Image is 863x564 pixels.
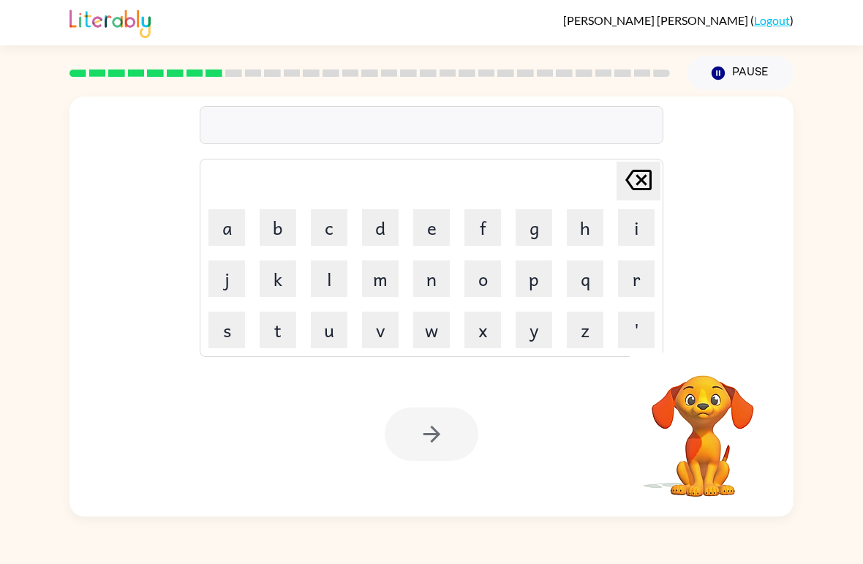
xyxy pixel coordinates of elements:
button: x [464,312,501,348]
button: t [260,312,296,348]
button: a [208,209,245,246]
button: ' [618,312,655,348]
button: v [362,312,399,348]
button: q [567,260,603,297]
button: s [208,312,245,348]
button: d [362,209,399,246]
button: r [618,260,655,297]
span: [PERSON_NAME] [PERSON_NAME] [563,13,750,27]
div: ( ) [563,13,794,27]
button: i [618,209,655,246]
button: e [413,209,450,246]
button: l [311,260,347,297]
button: n [413,260,450,297]
button: m [362,260,399,297]
button: j [208,260,245,297]
button: y [516,312,552,348]
button: w [413,312,450,348]
button: g [516,209,552,246]
button: h [567,209,603,246]
button: b [260,209,296,246]
button: Pause [687,56,794,90]
button: k [260,260,296,297]
video: Your browser must support playing .mp4 files to use Literably. Please try using another browser. [630,353,776,499]
img: Literably [69,6,151,38]
button: u [311,312,347,348]
button: o [464,260,501,297]
a: Logout [754,13,790,27]
button: z [567,312,603,348]
button: c [311,209,347,246]
button: p [516,260,552,297]
button: f [464,209,501,246]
